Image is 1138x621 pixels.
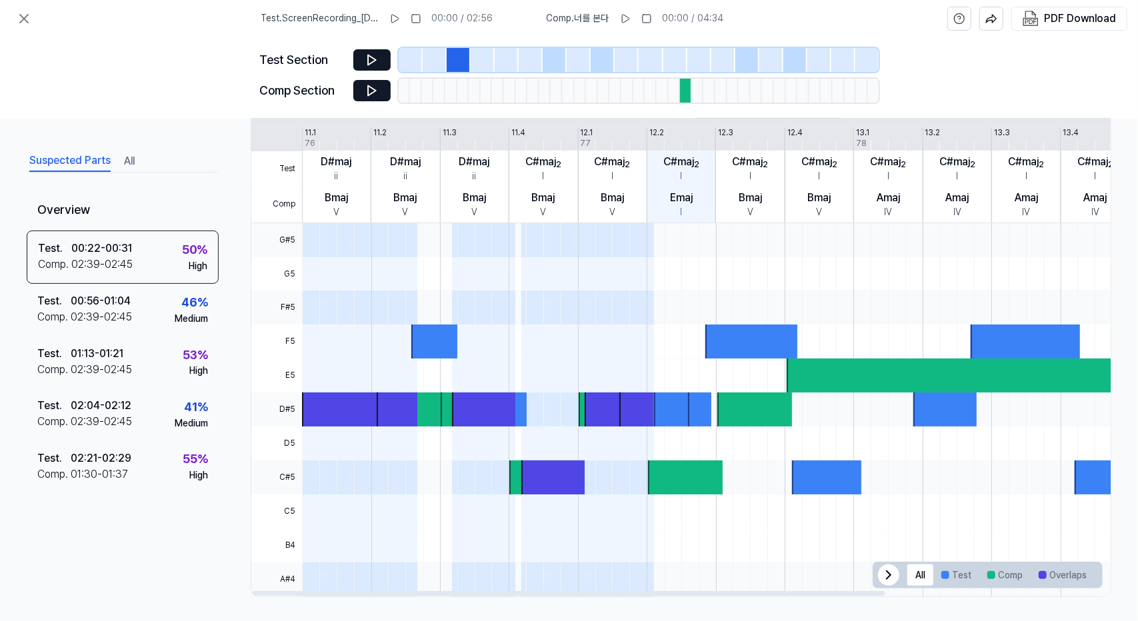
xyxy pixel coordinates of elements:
[175,312,208,326] div: Medium
[473,170,477,183] div: ii
[432,12,493,25] div: 00:00 / 02:56
[251,151,302,187] span: Test
[681,206,683,219] div: I
[181,293,208,312] div: 46 %
[1044,10,1116,27] div: PDF Download
[71,398,131,414] div: 02:04 - 02:12
[71,345,123,361] div: 01:13 - 01:21
[532,190,555,206] div: Bmaj
[887,170,889,183] div: I
[733,154,769,170] div: C#maj
[970,160,975,169] sub: 2
[37,398,71,414] div: Test .
[335,170,339,183] div: ii
[394,190,417,206] div: Bmaj
[1063,127,1079,139] div: 13.4
[957,170,959,183] div: I
[946,190,969,206] div: Amaj
[994,127,1010,139] div: 13.3
[933,564,979,586] button: Test
[877,190,900,206] div: Amaj
[189,469,208,482] div: High
[403,170,407,183] div: ii
[305,138,315,149] div: 76
[124,151,135,172] button: All
[1084,190,1107,206] div: Amaj
[663,154,699,170] div: C#maj
[260,51,345,70] div: Test Section
[718,127,733,139] div: 12.3
[670,190,693,206] div: Emaj
[251,187,302,223] span: Comp
[1095,170,1097,183] div: I
[947,7,971,31] button: help
[463,190,486,206] div: Bmaj
[38,257,71,273] div: Comp .
[261,12,379,25] span: Test . ScreenRecording_[DATE] 00-37-26_1 (1)
[1077,154,1113,170] div: C#maj
[1039,160,1045,169] sub: 2
[251,257,302,291] span: G5
[856,127,869,139] div: 13.1
[787,127,803,139] div: 12.4
[29,151,111,172] button: Suspected Parts
[763,160,769,169] sub: 2
[251,358,302,392] span: E5
[601,190,624,206] div: Bmaj
[907,564,933,586] button: All
[739,190,762,206] div: Bmaj
[901,160,907,169] sub: 2
[443,127,457,139] div: 11.3
[581,127,593,139] div: 12.1
[817,206,823,219] div: V
[547,12,609,25] span: Comp . 너를 본다
[609,206,615,219] div: V
[1025,170,1027,183] div: I
[189,259,207,273] div: High
[71,361,132,377] div: 02:39 - 02:45
[27,191,219,231] div: Overview
[1020,7,1119,30] button: PDF Download
[925,127,941,139] div: 13.2
[856,138,867,149] div: 78
[939,154,975,170] div: C#maj
[459,154,490,170] div: D#maj
[403,206,409,219] div: V
[541,206,547,219] div: V
[251,494,302,528] span: C5
[471,206,477,219] div: V
[251,223,302,257] span: G#5
[694,160,699,169] sub: 2
[953,12,965,25] svg: help
[747,206,753,219] div: V
[749,170,751,183] div: I
[71,293,131,309] div: 00:56 - 01:04
[681,170,683,183] div: I
[595,154,631,170] div: C#maj
[663,12,724,25] div: 00:00 / 04:34
[175,416,208,430] div: Medium
[183,450,208,469] div: 55 %
[251,460,302,494] span: C#5
[1091,206,1099,219] div: IV
[71,450,131,466] div: 02:21 - 02:29
[37,361,71,377] div: Comp .
[251,426,302,460] span: D5
[801,154,837,170] div: C#maj
[260,81,345,101] div: Comp Section
[251,324,302,358] span: F5
[808,190,831,206] div: Bmaj
[251,291,302,324] span: F#5
[543,170,545,183] div: I
[1031,564,1095,586] button: Overlaps
[611,170,613,183] div: I
[979,564,1031,586] button: Comp
[305,127,316,139] div: 11.1
[37,414,71,430] div: Comp .
[71,466,128,482] div: 01:30 - 01:37
[1023,206,1031,219] div: IV
[183,345,208,364] div: 53 %
[581,138,591,149] div: 77
[390,154,421,170] div: D#maj
[37,293,71,309] div: Test .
